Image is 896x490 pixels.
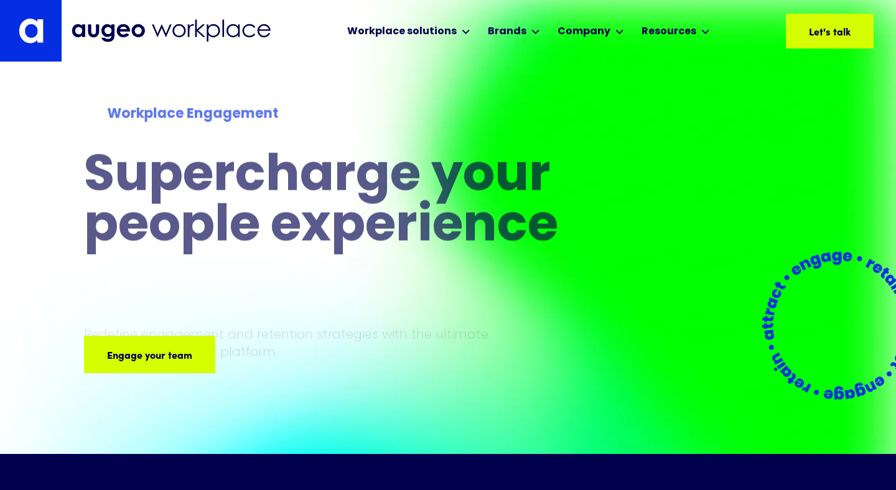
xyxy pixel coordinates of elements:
[84,326,512,361] p: Redefine engagement and retention strategies with the ultimate employee experience platform.
[558,24,610,39] div: Company
[642,24,696,39] div: Resources
[84,152,622,253] h1: Supercharge your people experience
[84,336,215,373] a: Engage your team
[347,24,457,39] div: Workplace solutions
[19,18,44,44] img: Augeo's "a" monogram decorative logo in white.
[107,104,598,125] div: Workplace Engagement
[488,24,526,39] div: Brands
[786,14,874,49] a: Let's talk
[72,19,271,42] img: Augeo Workplace business unit full logo in mignight blue.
